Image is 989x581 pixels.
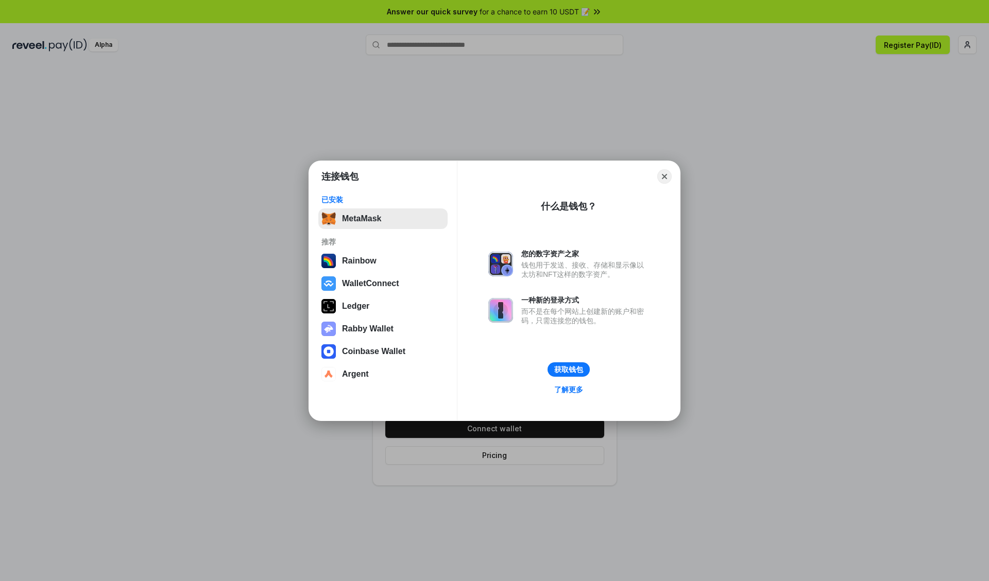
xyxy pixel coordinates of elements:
[321,344,336,359] img: svg+xml,%3Csvg%20width%3D%2228%22%20height%3D%2228%22%20viewBox%3D%220%200%2028%2028%22%20fill%3D...
[321,212,336,226] img: svg+xml,%3Csvg%20fill%3D%22none%22%20height%3D%2233%22%20viewBox%3D%220%200%2035%2033%22%20width%...
[488,298,513,323] img: svg+xml,%3Csvg%20xmlns%3D%22http%3A%2F%2Fwww.w3.org%2F2000%2Fsvg%22%20fill%3D%22none%22%20viewBox...
[521,260,649,279] div: 钱包用于发送、接收、存储和显示像以太坊和NFT这样的数字资产。
[342,347,405,356] div: Coinbase Wallet
[321,254,336,268] img: svg+xml,%3Csvg%20width%3D%22120%22%20height%3D%22120%22%20viewBox%3D%220%200%20120%20120%22%20fil...
[318,273,448,294] button: WalletConnect
[554,385,583,394] div: 了解更多
[521,307,649,325] div: 而不是在每个网站上创建新的账户和密码，只需连接您的钱包。
[321,170,359,183] h1: 连接钱包
[541,200,596,213] div: 什么是钱包？
[321,322,336,336] img: svg+xml,%3Csvg%20xmlns%3D%22http%3A%2F%2Fwww.w3.org%2F2000%2Fsvg%22%20fill%3D%22none%22%20viewBox...
[318,319,448,339] button: Rabby Wallet
[342,256,377,266] div: Rainbow
[342,214,381,223] div: MetaMask
[318,296,448,316] button: Ledger
[657,169,672,184] button: Close
[342,324,394,333] div: Rabby Wallet
[321,299,336,313] img: svg+xml,%3Csvg%20xmlns%3D%22http%3A%2F%2Fwww.w3.org%2F2000%2Fsvg%22%20width%3D%2228%22%20height%3...
[318,251,448,271] button: Rainbow
[342,279,399,288] div: WalletConnect
[548,362,590,377] button: 获取钱包
[342,369,369,379] div: Argent
[321,276,336,291] img: svg+xml,%3Csvg%20width%3D%2228%22%20height%3D%2228%22%20viewBox%3D%220%200%2028%2028%22%20fill%3D...
[318,364,448,384] button: Argent
[554,365,583,374] div: 获取钱包
[321,367,336,381] img: svg+xml,%3Csvg%20width%3D%2228%22%20height%3D%2228%22%20viewBox%3D%220%200%2028%2028%22%20fill%3D...
[488,252,513,276] img: svg+xml,%3Csvg%20xmlns%3D%22http%3A%2F%2Fwww.w3.org%2F2000%2Fsvg%22%20fill%3D%22none%22%20viewBox...
[318,341,448,362] button: Coinbase Wallet
[318,208,448,229] button: MetaMask
[321,195,445,204] div: 已安装
[521,249,649,258] div: 您的数字资产之家
[521,295,649,305] div: 一种新的登录方式
[321,237,445,247] div: 推荐
[342,302,369,311] div: Ledger
[548,383,589,396] a: 了解更多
